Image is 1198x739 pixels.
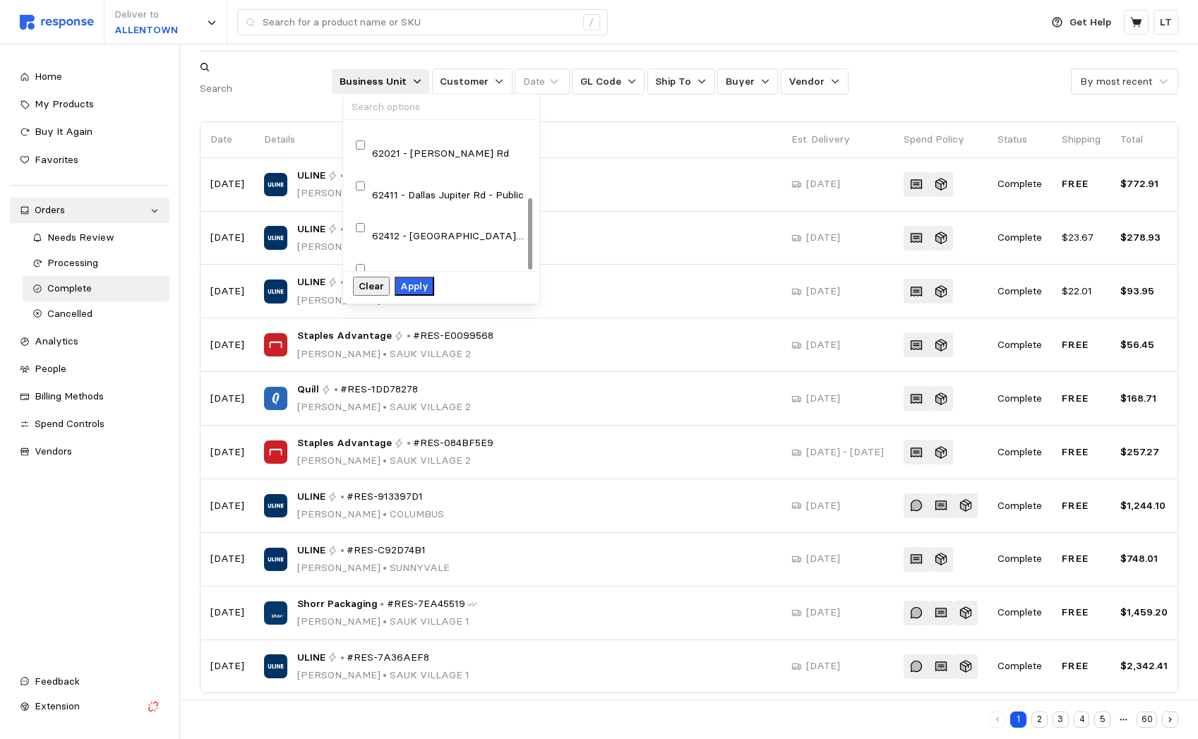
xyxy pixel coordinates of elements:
p: [PERSON_NAME] SAUK VILLAGE 2 [297,453,494,469]
span: Feedback [35,675,80,687]
p: Complete [998,230,1042,246]
img: ULINE [264,226,287,249]
p: • [380,596,384,612]
img: ULINE [264,654,287,678]
a: Favorites [10,148,169,173]
a: Processing [23,251,169,276]
img: Quill [264,387,287,410]
span: • [381,561,390,574]
p: • [407,328,411,344]
p: Free [1062,176,1101,192]
span: #RES-084BF5E9 [413,435,493,451]
p: Customer [440,74,489,90]
button: Get Help [1043,9,1120,36]
button: 5 [1094,711,1110,728]
p: • [340,222,345,237]
p: [PERSON_NAME] GARLAND [297,186,439,201]
p: $56.45 [1120,337,1168,353]
span: #RES-C92D74B1 [347,543,426,558]
p: [DATE] [806,176,840,192]
span: • [381,615,390,627]
p: Free [1062,498,1101,514]
p: • [334,382,338,397]
span: ULINE [297,650,325,666]
span: ULINE [297,489,325,505]
p: [DATE] [210,284,244,299]
p: Free [1062,659,1101,674]
p: [DATE] [210,391,244,407]
span: Spend Controls [35,417,104,430]
p: 62412 - [GEOGRAPHIC_DATA] Jupiter Rd - [GEOGRAPHIC_DATA] [372,229,527,244]
p: ALLENTOWN [114,23,178,38]
p: Complete [998,337,1042,353]
p: Complete [998,284,1042,299]
button: Extension [10,694,169,719]
a: Home [10,64,169,90]
p: Complete [998,498,1042,514]
p: Spend Policy [904,132,978,148]
img: svg%3e [20,15,94,30]
span: Buy It Again [35,125,92,138]
p: [DATE] - [DATE] [806,445,884,460]
span: Staples Advantage [297,328,392,344]
p: Ship To [655,74,691,90]
a: Billing Methods [10,384,169,409]
p: $1,459.20 [1120,605,1168,620]
p: [DATE] [210,605,244,620]
button: Clear [353,277,390,296]
button: Customer [432,68,513,95]
p: [DATE] [210,230,244,246]
span: • [381,347,390,360]
span: • [381,454,390,467]
p: Get Help [1070,15,1111,30]
p: Free [1062,391,1101,407]
button: Vendor [781,68,849,95]
p: [DATE] [210,551,244,567]
span: • [381,668,390,681]
p: Deliver to [114,7,178,23]
span: #RES-E0099568 [413,328,493,344]
p: [PERSON_NAME] SAUK VILLAGE 2 [297,399,471,415]
p: $748.01 [1120,551,1168,567]
p: Business Unit [340,74,407,90]
p: Complete [998,551,1042,567]
p: [DATE] [210,498,244,514]
span: #RES-1DD78278 [340,382,418,397]
p: [DATE] [806,337,840,353]
p: Free [1062,337,1101,353]
p: Complete [998,659,1042,674]
input: Search [200,76,330,102]
span: Vendors [35,445,72,457]
img: ULINE [264,173,287,196]
button: 4 [1074,711,1090,728]
p: 62021 - [PERSON_NAME] Rd [372,146,509,162]
img: ULINE [264,548,287,571]
span: Extension [35,699,80,712]
p: LT [1160,15,1172,30]
button: Business Unit [332,69,429,95]
a: Cancelled [23,301,169,327]
button: 2 [1031,711,1048,728]
button: Apply [395,277,434,296]
p: Date [210,132,244,148]
p: Status [998,132,1042,148]
p: • [340,489,345,505]
button: GL Code [572,68,645,95]
img: Staples Advantage [264,333,287,356]
p: [PERSON_NAME] COLUMBUS [297,507,444,522]
p: $93.95 [1120,284,1168,299]
div: Orders [35,203,145,218]
img: ULINE [264,494,287,517]
p: [PERSON_NAME] JUPITER [297,239,431,255]
div: / [583,14,600,31]
p: 62411 - Dallas Jupiter Rd - Public [372,188,524,203]
p: Total [1120,132,1168,148]
p: $2,342.41 [1120,659,1168,674]
a: Buy It Again [10,119,169,145]
span: Processing [47,256,98,269]
span: Quill [297,382,319,397]
img: Staples Advantage [264,440,287,464]
p: $772.91 [1120,176,1168,192]
p: Free [1062,605,1101,620]
a: Analytics [10,329,169,354]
